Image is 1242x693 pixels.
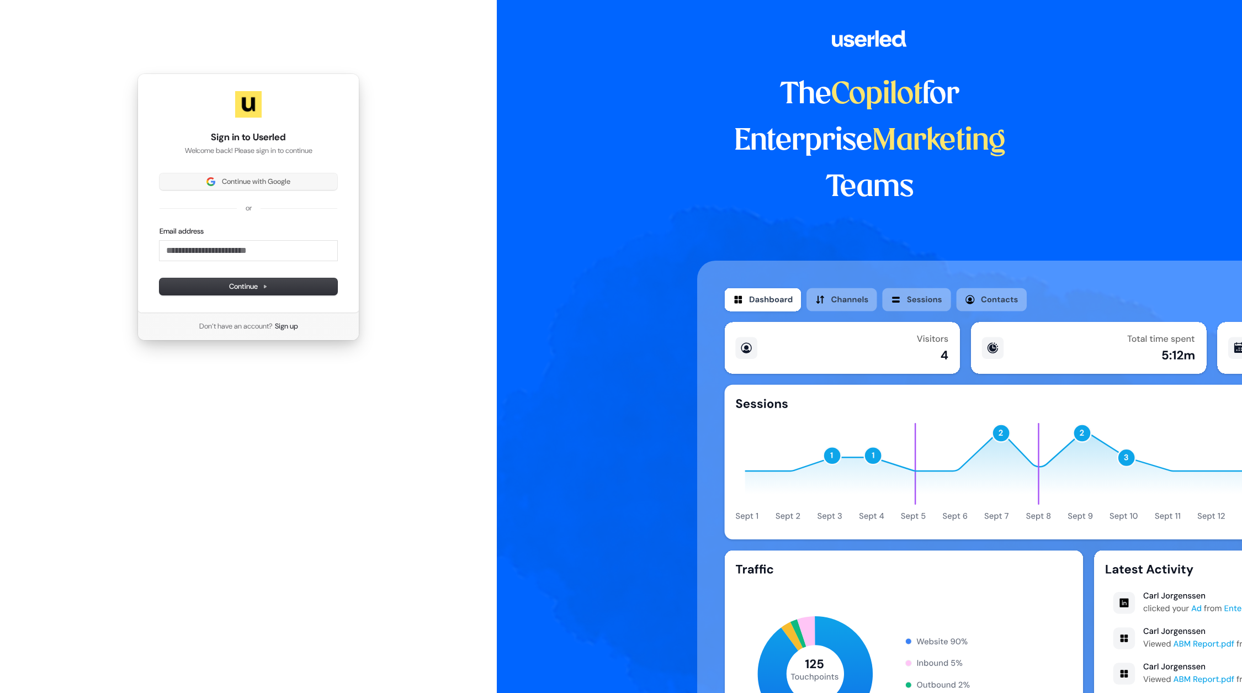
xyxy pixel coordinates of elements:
button: Continue [160,278,337,295]
span: Marketing [872,127,1006,156]
p: Welcome back! Please sign in to continue [160,146,337,156]
img: Sign in with Google [206,177,215,186]
span: Continue with Google [222,177,290,187]
button: Sign in with GoogleContinue with Google [160,173,337,190]
img: Userled [235,91,262,118]
h1: Sign in to Userled [160,131,337,144]
span: Copilot [831,81,922,109]
span: Don’t have an account? [199,321,273,331]
h1: The for Enterprise Teams [697,72,1042,211]
label: Email address [160,226,204,236]
p: or [246,203,252,213]
a: Sign up [275,321,298,331]
span: Continue [229,282,268,292]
